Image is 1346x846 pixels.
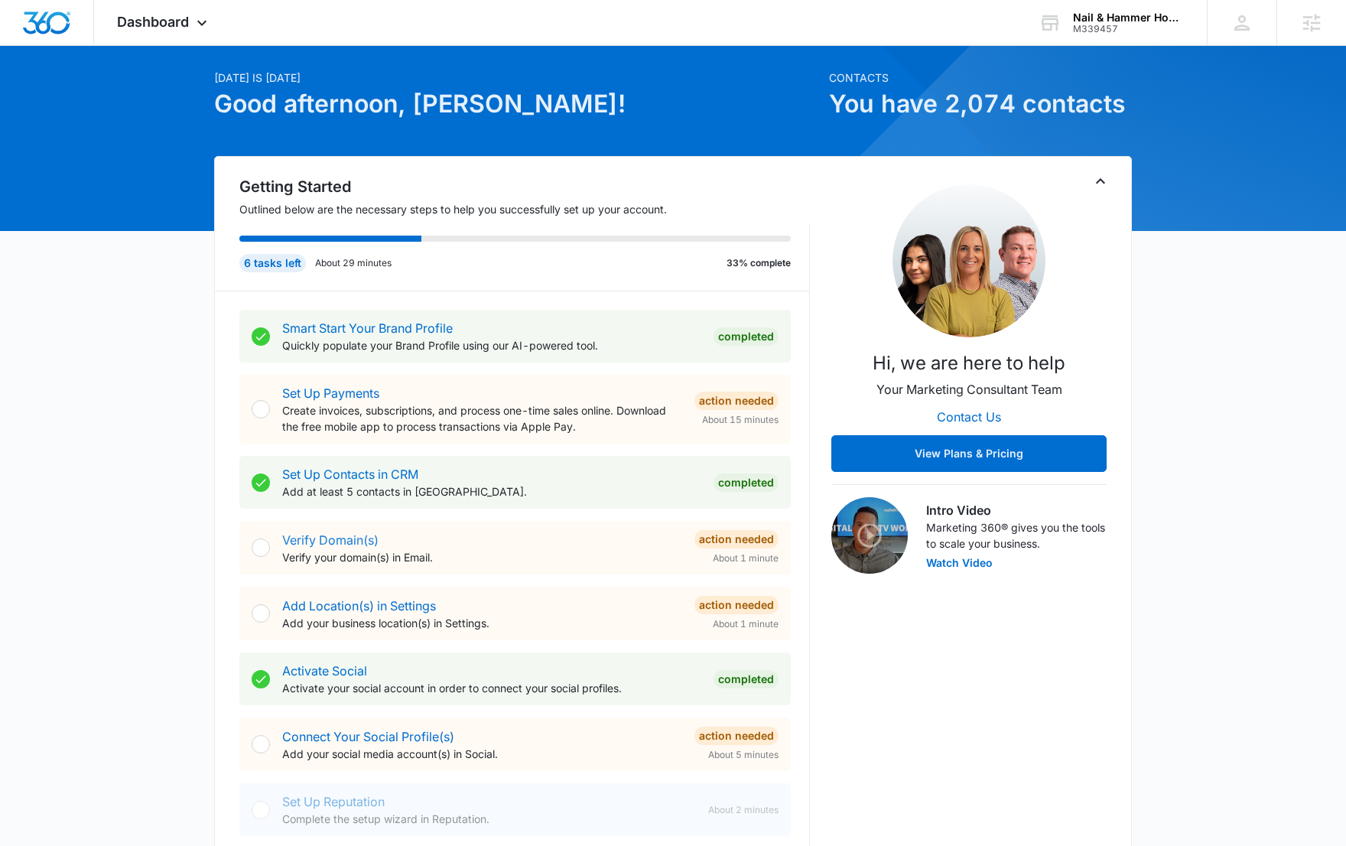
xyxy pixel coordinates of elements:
[282,532,379,548] a: Verify Domain(s)
[829,86,1132,122] h1: You have 2,074 contacts
[239,201,810,217] p: Outlined below are the necessary steps to help you successfully set up your account.
[702,413,779,427] span: About 15 minutes
[829,70,1132,86] p: Contacts
[922,399,1016,435] button: Contact Us
[214,70,820,86] p: [DATE] is [DATE]
[708,748,779,762] span: About 5 minutes
[873,350,1065,377] p: Hi, we are here to help
[315,256,392,270] p: About 29 minutes
[282,549,682,565] p: Verify your domain(s) in Email.
[282,680,701,696] p: Activate your social account in order to connect your social profiles.
[831,435,1107,472] button: View Plans & Pricing
[714,473,779,492] div: Completed
[714,670,779,688] div: Completed
[694,392,779,410] div: Action Needed
[282,321,453,336] a: Smart Start Your Brand Profile
[282,483,701,499] p: Add at least 5 contacts in [GEOGRAPHIC_DATA].
[727,256,791,270] p: 33% complete
[239,254,306,272] div: 6 tasks left
[282,811,696,827] p: Complete the setup wizard in Reputation.
[282,467,418,482] a: Set Up Contacts in CRM
[926,558,993,568] button: Watch Video
[926,519,1107,552] p: Marketing 360® gives you the tools to scale your business.
[282,337,701,353] p: Quickly populate your Brand Profile using our AI-powered tool.
[282,386,379,401] a: Set Up Payments
[713,617,779,631] span: About 1 minute
[694,727,779,745] div: Action Needed
[282,663,367,678] a: Activate Social
[117,14,189,30] span: Dashboard
[714,327,779,346] div: Completed
[239,175,810,198] h2: Getting Started
[282,615,682,631] p: Add your business location(s) in Settings.
[926,501,1107,519] h3: Intro Video
[713,552,779,565] span: About 1 minute
[708,803,779,817] span: About 2 minutes
[694,530,779,548] div: Action Needed
[1073,24,1185,34] div: account id
[282,746,682,762] p: Add your social media account(s) in Social.
[282,598,436,613] a: Add Location(s) in Settings
[876,380,1062,399] p: Your Marketing Consultant Team
[1091,172,1110,190] button: Toggle Collapse
[831,497,908,574] img: Intro Video
[282,729,454,744] a: Connect Your Social Profile(s)
[1073,11,1185,24] div: account name
[694,596,779,614] div: Action Needed
[282,402,682,434] p: Create invoices, subscriptions, and process one-time sales online. Download the free mobile app t...
[214,86,820,122] h1: Good afternoon, [PERSON_NAME]!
